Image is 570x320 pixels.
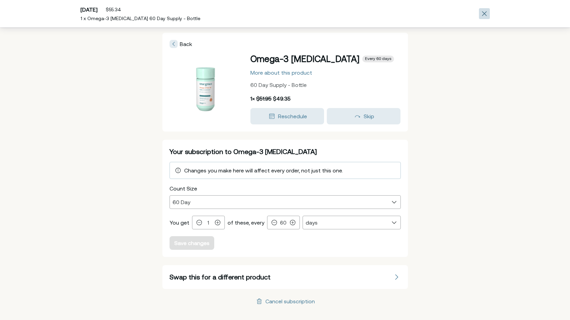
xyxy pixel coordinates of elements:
[174,240,209,246] div: Save changes
[250,108,324,124] button: Reschedule
[170,236,214,250] button: Save changes
[327,108,400,124] button: Skip
[250,95,255,102] span: 1 ×
[170,219,189,226] span: You get
[170,40,192,48] span: Back
[228,219,264,226] span: of these, every
[265,299,315,304] div: Cancel subscription
[81,16,200,21] span: 1 x Omega-3 [MEDICAL_DATA] 60 Day Supply - Bottle
[250,70,312,75] div: More about this product
[250,82,307,88] span: 60 Day Supply - Bottle
[81,6,98,13] span: [DATE]
[106,7,121,12] span: $55.34
[479,8,490,19] span: Close
[278,113,307,119] span: Reschedule
[170,148,317,155] span: Your subscription to Omega-3 [MEDICAL_DATA]
[255,297,315,305] span: Cancel subscription
[256,95,272,102] span: $51.95
[180,41,192,47] span: Back
[203,220,214,226] input: 0
[278,220,289,226] input: 0
[365,56,391,62] span: Every 60 days
[273,95,291,102] span: $49.35
[184,167,343,173] span: Changes you make here will affect every order, not just this one.
[172,55,240,123] img: Omega-3 Fish Oil
[170,185,197,192] span: Count Size
[250,54,360,64] span: Omega-3 [MEDICAL_DATA]
[364,113,374,119] span: Skip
